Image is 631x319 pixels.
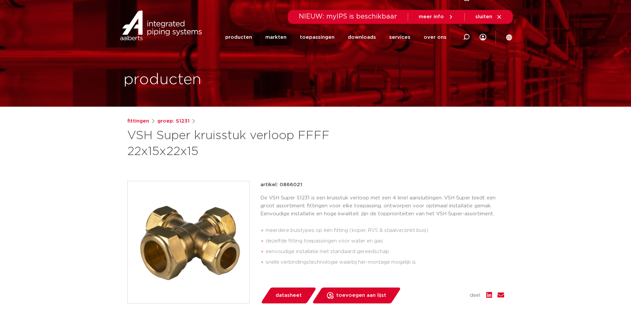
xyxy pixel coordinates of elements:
img: Product Image for VSH Super kruisstuk verloop FFFF 22x15x22x15 [128,181,249,303]
span: sluiten [475,14,492,19]
p: De VSH Super S1231 is een kruisstuk verloop met een 4 knel aansluitingen. VSH Super biedt een gro... [260,194,504,218]
h1: VSH Super kruisstuk verloop FFFF 22x15x22x15 [127,128,376,160]
a: sluiten [475,14,502,20]
span: toevoegen aan lijst [336,290,386,301]
a: datasheet [260,288,317,303]
p: artikel: 0866021 [260,181,302,189]
a: toepassingen [300,24,335,51]
a: services [389,24,410,51]
nav: Menu [225,24,447,51]
a: markten [265,24,287,51]
div: my IPS [480,24,486,51]
span: meer info [419,14,444,19]
li: eenvoudige installatie met standaard gereedschap [266,246,504,257]
a: meer info [419,14,454,20]
li: snelle verbindingstechnologie waarbij her-montage mogelijk is [266,257,504,268]
a: downloads [348,24,376,51]
li: meerdere buistypes op één fitting (koper, RVS & staalverzinkt buis) [266,225,504,236]
span: datasheet [276,290,302,301]
a: fittingen [127,117,149,125]
span: deel: [470,292,481,299]
h1: producten [124,69,201,90]
li: dezelfde fitting toepassingen voor water en gas [266,236,504,246]
span: NIEUW: myIPS is beschikbaar [299,13,397,20]
a: producten [225,24,252,51]
a: over ons [424,24,447,51]
a: groep: S1231 [157,117,189,125]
